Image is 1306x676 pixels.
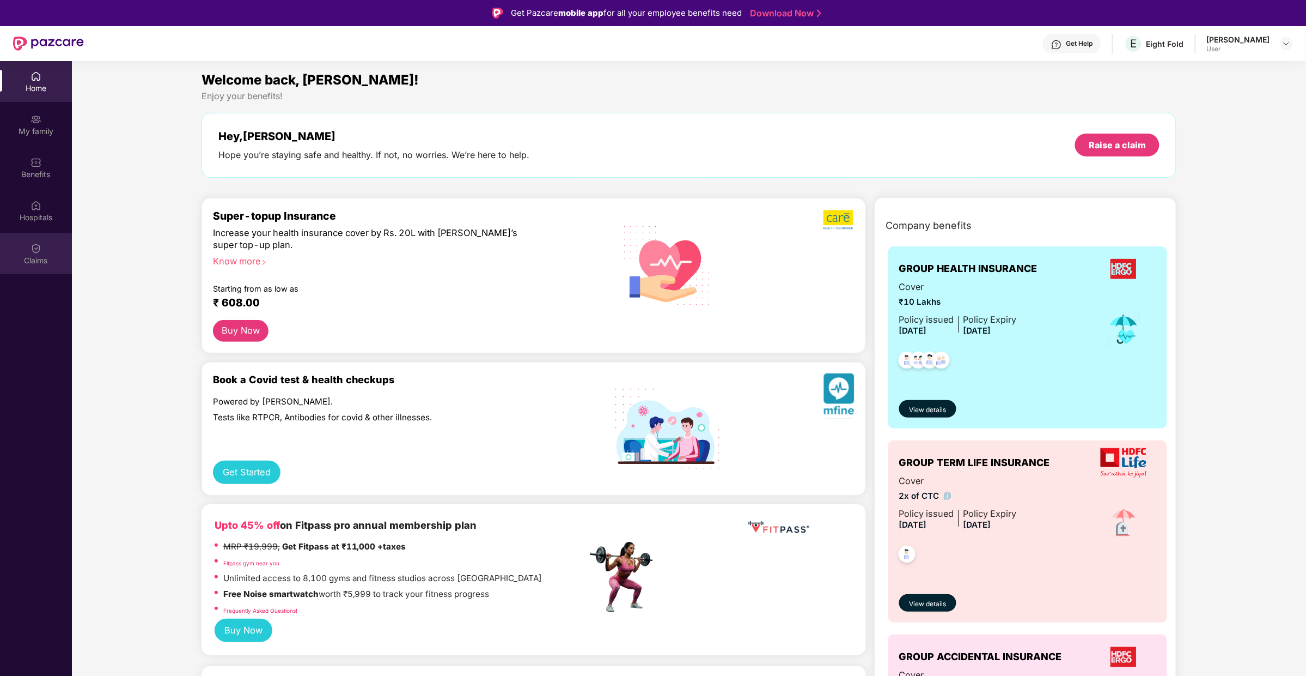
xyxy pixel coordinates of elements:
[223,588,490,601] p: worth ₹5,999 to track your fitness progress
[886,218,972,233] span: Company benefits
[899,649,1062,665] span: GROUP ACCIDENTAL INSURANCE
[13,37,84,51] img: New Pazcare Logo
[215,619,273,642] button: Buy Now
[899,295,1017,309] span: ₹10 Lakhs
[1106,311,1142,347] img: icon
[202,72,419,88] span: Welcome back, [PERSON_NAME]!
[909,405,946,415] span: View details
[215,519,280,531] b: Upto 45% off
[1101,448,1146,478] img: insurerLogo
[963,313,1017,327] div: Policy Expiry
[213,284,541,292] div: Starting from as low as
[899,520,927,530] span: [DATE]
[746,517,811,538] img: fppp.png
[587,539,663,615] img: fpp.png
[899,507,954,521] div: Policy issued
[1207,34,1270,45] div: [PERSON_NAME]
[223,607,297,614] a: Frequently Asked Questions!
[213,373,587,385] div: Book a Covid test & health checkups
[917,348,943,375] img: svg+xml;base64,PHN2ZyB4bWxucz0iaHR0cDovL3d3dy53My5vcmcvMjAwMC9zdmciIHdpZHRoPSI0OC45NDMiIGhlaWdodD...
[899,474,1017,488] span: Cover
[202,90,1177,102] div: Enjoy your benefits!
[963,507,1017,521] div: Policy Expiry
[894,348,920,375] img: svg+xml;base64,PHN2ZyB4bWxucz0iaHR0cDovL3d3dy53My5vcmcvMjAwMC9zdmciIHdpZHRoPSI0OC45NDMiIGhlaWdodD...
[750,8,818,19] a: Download Now
[215,519,477,531] b: on Fitpass pro annual membership plan
[558,8,603,18] strong: mobile app
[905,348,932,375] img: svg+xml;base64,PHN2ZyB4bWxucz0iaHR0cDovL3d3dy53My5vcmcvMjAwMC9zdmciIHdpZHRoPSI0OC45MTUiIGhlaWdodD...
[899,313,954,327] div: Policy issued
[218,149,530,161] div: Hope you’re staying safe and healthy. If not, no worries. We’re here to help.
[30,157,41,168] img: svg+xml;base64,PHN2ZyBpZD0iQmVuZWZpdHMiIHhtbG5zPSJodHRwOi8vd3d3LnczLm9yZy8yMDAwL3N2ZyIgd2lkdGg9Ij...
[899,400,956,418] button: View details
[1207,45,1270,53] div: User
[963,520,991,530] span: [DATE]
[944,492,952,500] img: info
[30,200,41,211] img: svg+xml;base64,PHN2ZyBpZD0iSG9zcGl0YWxzIiB4bWxucz0iaHR0cDovL3d3dy53My5vcmcvMjAwMC9zdmciIHdpZHRoPS...
[1282,39,1291,48] img: svg+xml;base64,PHN2ZyBpZD0iRHJvcGRvd24tMzJ4MzIiIHhtbG5zPSJodHRwOi8vd3d3LnczLm9yZy8yMDAwL3N2ZyIgd2...
[1146,39,1184,49] div: Eight Fold
[261,259,267,265] span: right
[223,560,279,566] a: Fitpass gym near you
[30,71,41,82] img: svg+xml;base64,PHN2ZyBpZD0iSG9tZSIgeG1sbnM9Imh0dHA6Ly93d3cudzMub3JnLzIwMDAvc3ZnIiB3aWR0aD0iMjAiIG...
[909,599,946,609] span: View details
[899,490,1017,503] span: 2x of CTC
[213,296,576,309] div: ₹ 608.00
[223,572,542,585] p: Unlimited access to 8,100 gyms and fitness studios across [GEOGRAPHIC_DATA]
[1066,39,1093,48] div: Get Help
[1104,504,1143,542] img: icon
[223,589,319,599] strong: Free Noise smartwatch
[894,542,920,569] img: svg+xml;base64,PHN2ZyB4bWxucz0iaHR0cDovL3d3dy53My5vcmcvMjAwMC9zdmciIHdpZHRoPSI0OC45NDMiIGhlaWdodD...
[899,261,1038,276] span: GROUP HEALTH INSURANCE
[615,389,719,469] img: svg+xml;base64,PHN2ZyB4bWxucz0iaHR0cDovL3d3dy53My5vcmcvMjAwMC9zdmciIHdpZHRoPSIxOTIiIGhlaWdodD0iMT...
[963,325,991,336] span: [DATE]
[817,8,821,19] img: Stroke
[615,212,719,317] img: svg+xml;base64,PHN2ZyB4bWxucz0iaHR0cDovL3d3dy53My5vcmcvMjAwMC9zdmciIHhtbG5zOnhsaW5rPSJodHRwOi8vd3...
[30,243,41,254] img: svg+xml;base64,PHN2ZyBpZD0iQ2xhaW0iIHhtbG5zPSJodHRwOi8vd3d3LnczLm9yZy8yMDAwL3N2ZyIgd2lkdGg9IjIwIi...
[30,114,41,125] img: svg+xml;base64,PHN2ZyB3aWR0aD0iMjAiIGhlaWdodD0iMjAiIHZpZXdCb3g9IjAgMCAyMCAyMCIgZmlsbD0ibm9uZSIgeG...
[823,373,855,419] img: svg+xml;base64,PHN2ZyB4bWxucz0iaHR0cDovL3d3dy53My5vcmcvMjAwMC9zdmciIHhtbG5zOnhsaW5rPSJodHRwOi8vd3...
[899,455,1050,470] span: GROUP TERM LIFE INSURANCE
[899,280,1017,294] span: Cover
[213,461,281,484] button: Get Started
[511,7,742,20] div: Get Pazcare for all your employee benefits need
[282,541,406,552] strong: Get Fitpass at ₹11,000 +taxes
[1131,37,1137,50] span: E
[823,209,855,230] img: b5dec4f62d2307b9de63beb79f102df3.png
[213,227,540,251] div: Increase your health insurance cover by Rs. 20L with [PERSON_NAME]’s super top-up plan.
[899,325,927,336] span: [DATE]
[928,348,955,375] img: svg+xml;base64,PHN2ZyB4bWxucz0iaHR0cDovL3d3dy53My5vcmcvMjAwMC9zdmciIHdpZHRoPSI0OC45NDMiIGhlaWdodD...
[213,209,587,222] div: Super-topup Insurance
[213,396,540,407] div: Powered by [PERSON_NAME].
[223,541,280,552] del: MRP ₹19,999,
[899,594,956,612] button: View details
[213,320,269,342] button: Buy Now
[1051,39,1062,50] img: svg+xml;base64,PHN2ZyBpZD0iSGVscC0zMngzMiIgeG1sbnM9Imh0dHA6Ly93d3cudzMub3JnLzIwMDAvc3ZnIiB3aWR0aD...
[218,130,530,143] div: Hey, [PERSON_NAME]
[213,412,540,423] div: Tests like RTPCR, Antibodies for covid & other illnesses.
[1104,254,1143,283] img: insurerLogo
[1104,642,1143,672] img: insurerLogo
[492,8,503,19] img: Logo
[213,256,581,263] div: Know more
[1089,139,1146,151] div: Raise a claim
